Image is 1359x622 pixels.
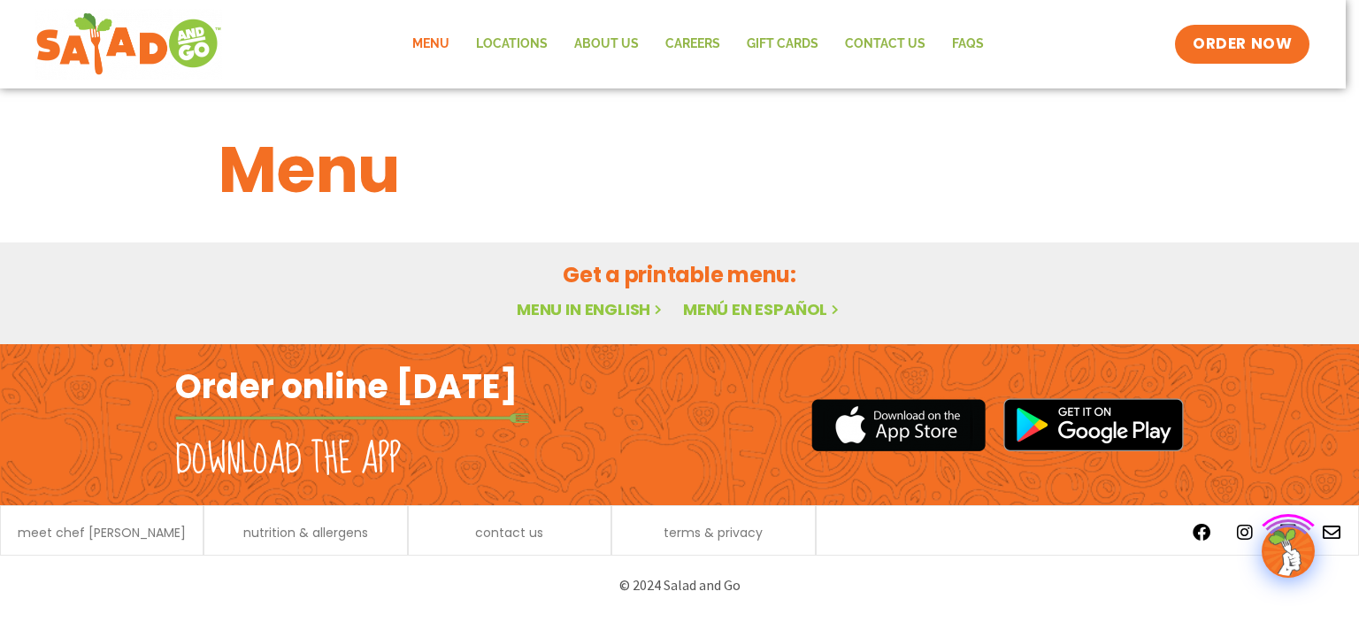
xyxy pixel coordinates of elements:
h2: Download the app [175,435,401,485]
h2: Order online [DATE] [175,365,518,408]
a: Menú en español [683,298,842,320]
a: Contact Us [832,24,939,65]
a: terms & privacy [664,526,763,539]
img: new-SAG-logo-768×292 [35,9,222,80]
img: fork [175,413,529,423]
a: meet chef [PERSON_NAME] [18,526,186,539]
a: Menu [399,24,463,65]
img: google_play [1003,398,1184,451]
p: © 2024 Salad and Go [184,573,1175,597]
a: Careers [652,24,733,65]
a: nutrition & allergens [243,526,368,539]
a: GIFT CARDS [733,24,832,65]
a: ORDER NOW [1175,25,1309,64]
span: ORDER NOW [1193,34,1292,55]
img: appstore [811,396,986,454]
a: Locations [463,24,561,65]
a: Menu in English [517,298,665,320]
a: About Us [561,24,652,65]
h1: Menu [219,122,1140,218]
a: FAQs [939,24,997,65]
h2: Get a printable menu: [219,259,1140,290]
a: contact us [475,526,543,539]
nav: Menu [399,24,997,65]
